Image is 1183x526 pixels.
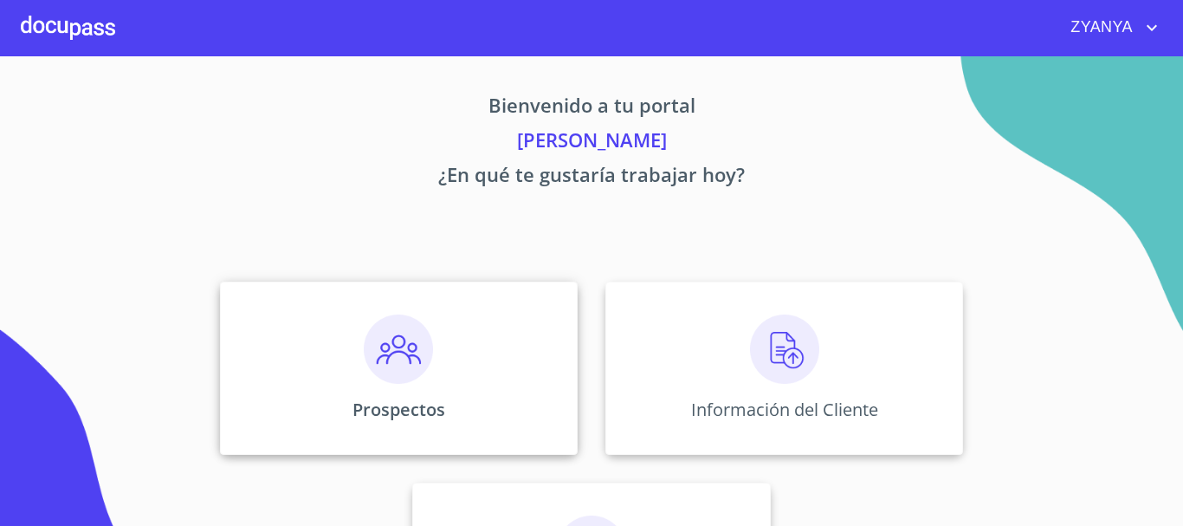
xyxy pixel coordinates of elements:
p: [PERSON_NAME] [58,126,1125,160]
span: ZYANYA [1057,14,1141,42]
p: ¿En qué te gustaría trabajar hoy? [58,160,1125,195]
img: carga.png [750,315,819,384]
p: Prospectos [352,398,445,421]
button: account of current user [1057,14,1162,42]
img: prospectos.png [364,315,433,384]
p: Bienvenido a tu portal [58,91,1125,126]
p: Información del Cliente [691,398,878,421]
